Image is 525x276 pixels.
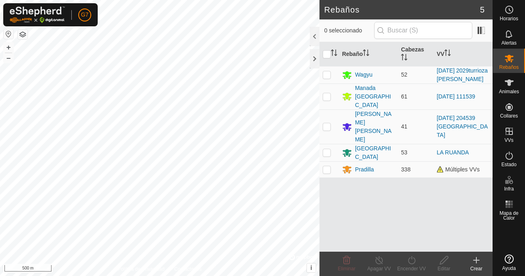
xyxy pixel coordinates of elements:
p-sorticon: Activar para ordenar [331,51,337,57]
div: Editar [428,265,460,272]
span: Rebaños [499,65,519,70]
span: Eliminar [338,266,355,272]
span: 41 [401,123,407,130]
div: Apagar VV [363,265,395,272]
a: Contáctenos [174,265,201,273]
th: VV [433,42,493,66]
div: Encender VV [395,265,428,272]
a: [DATE] 2029turrioza [PERSON_NAME] [437,67,488,82]
span: Infra [504,186,514,191]
a: Ayuda [493,251,525,274]
span: Ayuda [502,266,516,271]
a: [DATE] 111539 [437,93,475,100]
th: Cabezas [398,42,433,66]
div: Crear [460,265,493,272]
span: 338 [401,166,410,173]
span: 52 [401,71,407,78]
h2: Rebaños [324,5,480,15]
a: LA RUANDA [437,149,469,156]
span: VVs [504,138,513,143]
button: – [4,53,13,63]
span: Collares [500,113,518,118]
a: Política de Privacidad [118,265,164,273]
span: i [310,264,312,271]
div: Pradilla [355,165,374,174]
input: Buscar (S) [374,22,472,39]
div: [GEOGRAPHIC_DATA] [355,144,395,161]
button: Restablecer Mapa [4,29,13,39]
span: 5 [480,4,484,16]
span: Horarios [500,16,518,21]
div: [PERSON_NAME] [PERSON_NAME] [355,110,395,144]
span: Estado [501,162,516,167]
p-sorticon: Activar para ordenar [401,55,407,62]
div: Manada [GEOGRAPHIC_DATA] [355,84,395,109]
img: Logo Gallagher [10,6,65,23]
span: 53 [401,149,407,156]
button: i [307,263,316,272]
span: Mapa de Calor [495,211,523,220]
p-sorticon: Activar para ordenar [363,51,369,57]
span: G7 [81,11,89,19]
div: Wagyu [355,71,373,79]
span: Alertas [501,41,516,45]
p-sorticon: Activar para ordenar [444,51,451,57]
th: Rebaño [339,42,398,66]
span: Múltiples VVs [437,166,480,173]
button: + [4,43,13,52]
button: Capas del Mapa [18,30,28,39]
a: [DATE] 204539 [GEOGRAPHIC_DATA] [437,115,488,138]
span: 0 seleccionado [324,26,374,35]
span: 61 [401,93,407,100]
span: Animales [499,89,519,94]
